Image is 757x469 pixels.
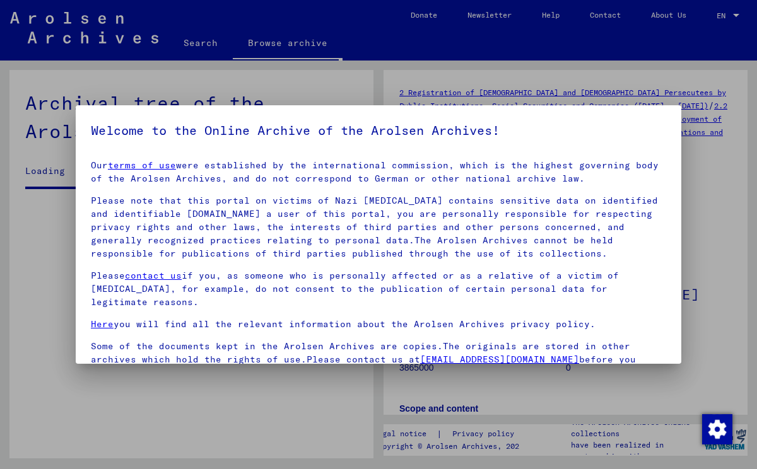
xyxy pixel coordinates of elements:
[91,120,666,141] h5: Welcome to the Online Archive of the Arolsen Archives!
[420,354,579,365] a: [EMAIL_ADDRESS][DOMAIN_NAME]
[701,414,732,444] div: Change consent
[91,340,666,379] p: Some of the documents kept in the Arolsen Archives are copies.The originals are stored in other a...
[91,194,666,260] p: Please note that this portal on victims of Nazi [MEDICAL_DATA] contains sensitive data on identif...
[91,159,666,185] p: Our were established by the international commission, which is the highest governing body of the ...
[91,318,114,330] a: Here
[702,414,732,444] img: Change consent
[91,269,666,309] p: Please if you, as someone who is personally affected or as a relative of a victim of [MEDICAL_DAT...
[108,159,176,171] a: terms of use
[91,318,666,331] p: you will find all the relevant information about the Arolsen Archives privacy policy.
[125,270,182,281] a: contact us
